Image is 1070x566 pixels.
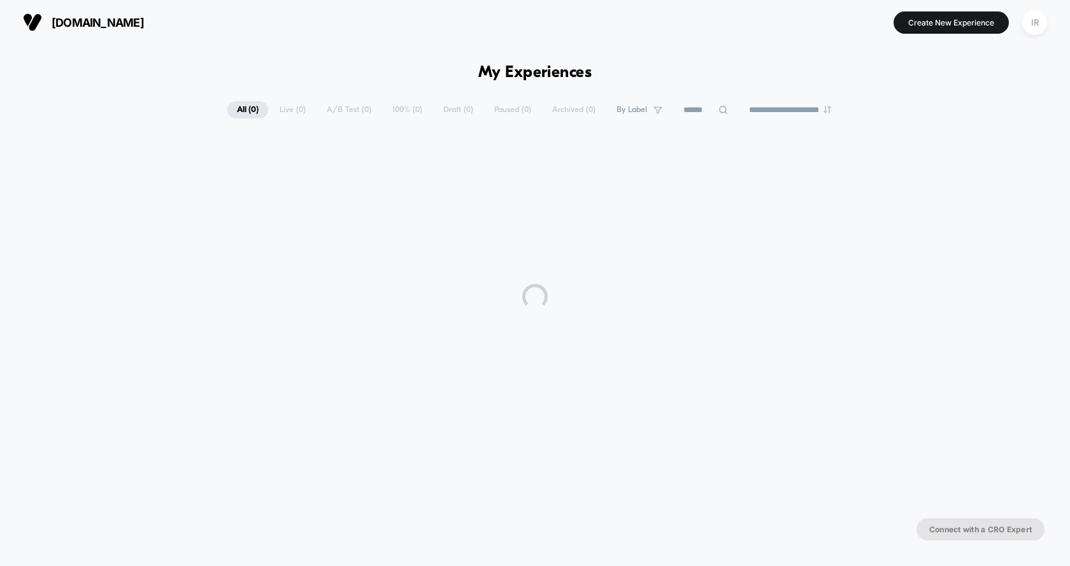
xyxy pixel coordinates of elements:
[227,101,268,118] span: All ( 0 )
[1018,10,1051,36] button: IR
[894,11,1009,34] button: Create New Experience
[23,13,42,32] img: Visually logo
[19,12,148,32] button: [DOMAIN_NAME]
[824,106,831,113] img: end
[52,16,144,29] span: [DOMAIN_NAME]
[917,518,1045,541] button: Connect with a CRO Expert
[478,64,592,82] h1: My Experiences
[1022,10,1047,35] div: IR
[617,105,647,115] span: By Label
